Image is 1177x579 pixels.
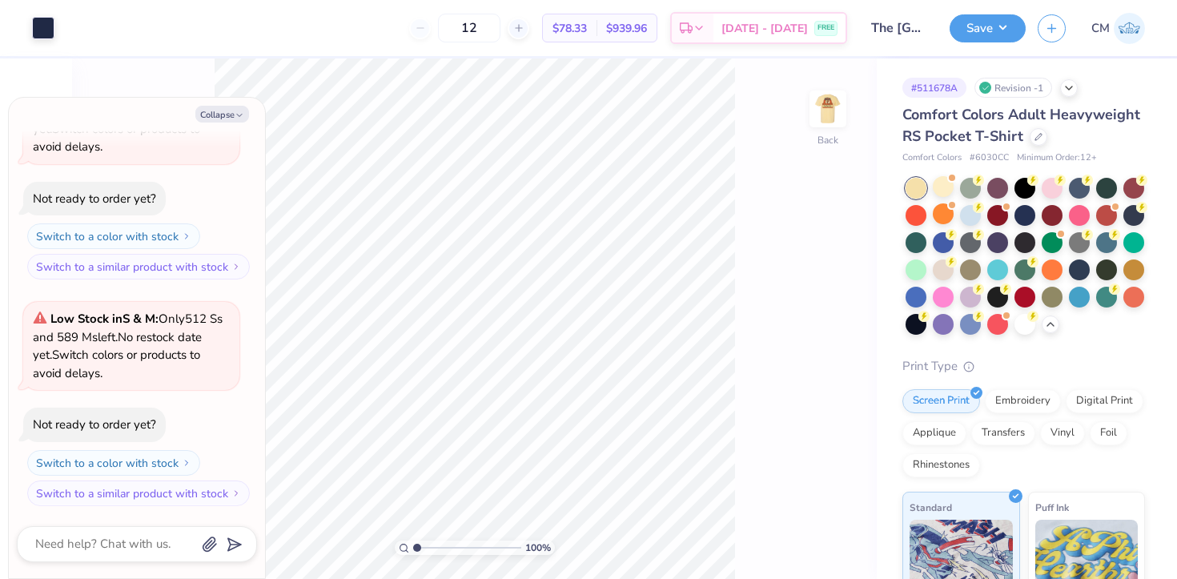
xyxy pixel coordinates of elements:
span: Minimum Order: 12 + [1017,151,1097,165]
span: [DATE] - [DATE] [721,20,808,37]
input: – – [438,14,500,42]
button: Switch to a similar product with stock [27,480,250,506]
div: Revision -1 [974,78,1052,98]
img: Switch to a similar product with stock [231,262,241,271]
div: Foil [1090,421,1127,445]
img: Switch to a similar product with stock [231,489,241,498]
span: No restock date yet. [33,329,202,364]
span: # 6030CC [970,151,1009,165]
button: Save [950,14,1026,42]
span: Puff Ink [1035,499,1069,516]
button: Switch to a similar product with stock [27,254,250,279]
span: No restock date yet. [33,103,202,137]
span: Comfort Colors [902,151,962,165]
div: Transfers [971,421,1035,445]
span: $939.96 [606,20,647,37]
span: Comfort Colors Adult Heavyweight RS Pocket T-Shirt [902,105,1140,146]
span: Standard [910,499,952,516]
a: CM [1091,13,1145,44]
div: Digital Print [1066,389,1143,413]
div: Screen Print [902,389,980,413]
div: Back [817,133,838,147]
button: Switch to a color with stock [27,450,200,476]
div: Vinyl [1040,421,1085,445]
div: Embroidery [985,389,1061,413]
div: Applique [902,421,966,445]
img: Switch to a color with stock [182,458,191,468]
div: # 511678A [902,78,966,98]
span: $78.33 [552,20,587,37]
span: FREE [817,22,834,34]
div: Not ready to order yet? [33,416,156,432]
img: Back [812,93,844,125]
img: Chloe Murlin [1114,13,1145,44]
img: Switch to a color with stock [182,231,191,241]
div: Rhinestones [902,453,980,477]
span: 100 % [525,541,551,555]
button: Switch to a color with stock [27,223,200,249]
div: Print Type [902,357,1145,376]
strong: Low Stock in S & M : [50,311,159,327]
div: Not ready to order yet? [33,191,156,207]
button: Collapse [195,106,249,123]
span: Only 512 Ss and 589 Ms left. Switch colors or products to avoid delays. [33,311,223,381]
span: CM [1091,19,1110,38]
input: Untitled Design [859,12,938,44]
